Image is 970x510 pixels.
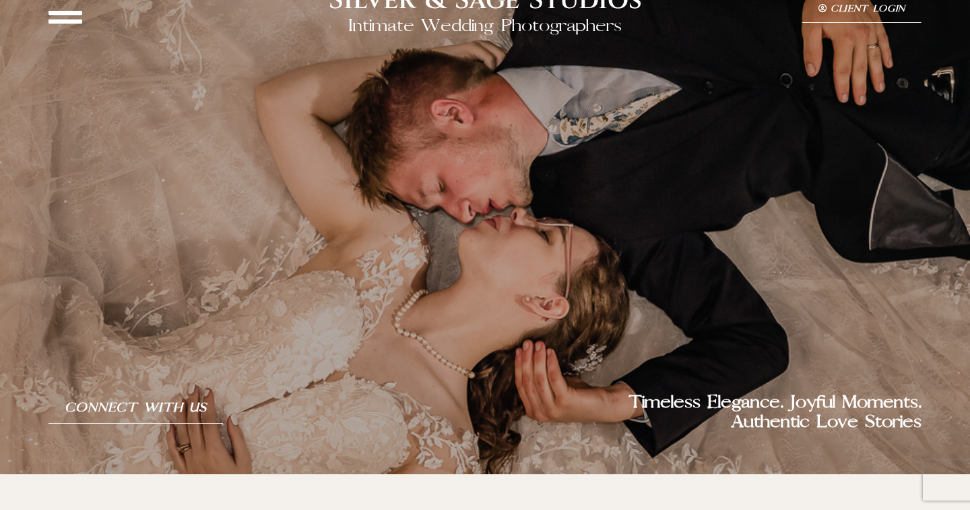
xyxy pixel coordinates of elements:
[48,393,223,424] a: Connect With Us
[348,16,622,36] h2: Intimate Wedding Photographers
[485,393,922,432] h2: Timeless Elegance. Joyful Moments. Authentic Love Stories
[65,401,207,415] span: Connect With Us
[831,4,905,14] span: Client Login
